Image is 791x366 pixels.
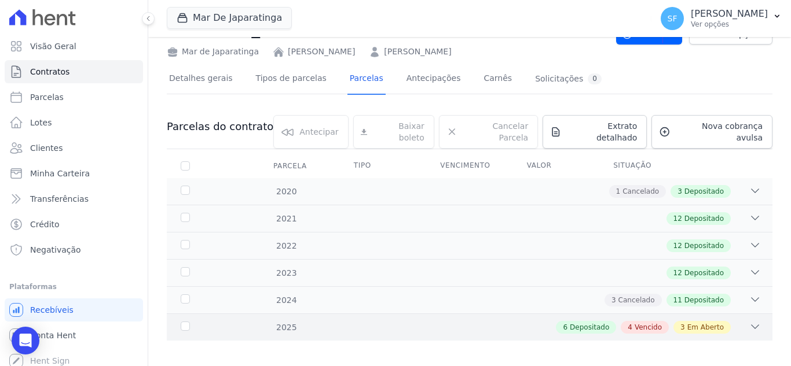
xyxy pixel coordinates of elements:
span: Depositado [684,186,724,197]
span: Cancelado [622,186,659,197]
span: Nova cobrança avulsa [675,120,763,143]
div: Solicitações [535,73,602,84]
th: Tipo [340,154,426,178]
span: Conta Hent [30,330,76,341]
span: Depositado [684,268,724,278]
a: Parcelas [347,64,386,95]
p: [PERSON_NAME] [691,8,768,20]
a: Crédito [5,213,143,236]
span: Depositado [684,241,724,251]
div: Parcela [259,154,321,178]
a: Contratos [5,60,143,83]
a: Solicitações0 [533,64,604,95]
a: Recebíveis [5,298,143,321]
span: 4 [628,322,632,332]
span: Depositado [570,322,609,332]
th: Vencimento [426,154,512,178]
div: Mar de Japaratinga [167,46,259,58]
span: Vencido [635,322,662,332]
span: Depositado [684,295,724,305]
a: Extrato detalhado [543,115,647,149]
a: [PERSON_NAME] [288,46,355,58]
button: Mar De Japaratinga [167,7,292,29]
span: 12 [673,268,682,278]
span: SF [668,14,678,23]
a: Parcelas [5,86,143,109]
span: 6 [563,322,567,332]
span: Recebíveis [30,304,74,316]
a: Detalhes gerais [167,64,235,95]
span: 12 [673,241,682,251]
a: [PERSON_NAME] [384,46,451,58]
p: Ver opções [691,20,768,29]
th: Valor [513,154,599,178]
span: 3 [611,295,616,305]
h3: Parcelas do contrato [167,120,273,134]
a: Conta Hent [5,324,143,347]
a: Antecipações [404,64,463,95]
a: Transferências [5,187,143,210]
div: Open Intercom Messenger [12,327,39,354]
th: Situação [599,154,686,178]
span: 12 [673,213,682,224]
div: Plataformas [9,280,138,294]
span: 3 [680,322,685,332]
span: Em Aberto [687,322,724,332]
span: Clientes [30,142,63,154]
span: Cancelado [618,295,655,305]
span: Lotes [30,117,52,128]
span: Visão Geral [30,40,76,52]
span: Transferências [30,193,89,205]
span: Contratos [30,66,69,77]
span: 1 [616,186,621,197]
span: Extrato detalhado [566,120,638,143]
span: Negativação [30,244,81,256]
div: 0 [588,73,602,84]
a: Lotes [5,111,143,134]
a: Negativação [5,238,143,261]
span: Depositado [684,213,724,224]
span: Crédito [30,219,60,230]
a: Tipos de parcelas [254,64,329,95]
a: Visão Geral [5,35,143,58]
a: Carnês [481,64,514,95]
a: Nova cobrança avulsa [651,115,772,149]
span: Parcelas [30,91,64,103]
span: Minha Carteira [30,168,90,179]
a: Clientes [5,136,143,160]
button: SF [PERSON_NAME] Ver opções [651,2,791,35]
span: 11 [673,295,682,305]
a: Minha Carteira [5,162,143,185]
span: 3 [678,186,682,197]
